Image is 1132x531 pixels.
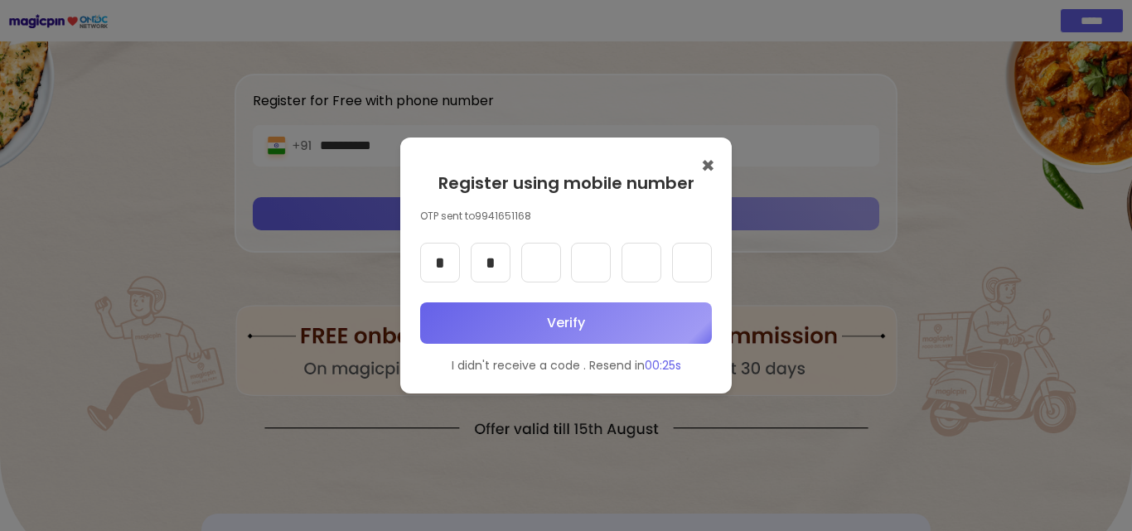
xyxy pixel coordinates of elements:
[420,209,531,223] span: OTP sent to 9941651168
[452,357,645,374] span: I didn't receive a code . Resend in
[420,302,712,345] button: Verify
[645,357,681,374] span: 00:25s
[701,154,715,178] button: ✖
[420,174,712,199] h3: Register using mobile number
